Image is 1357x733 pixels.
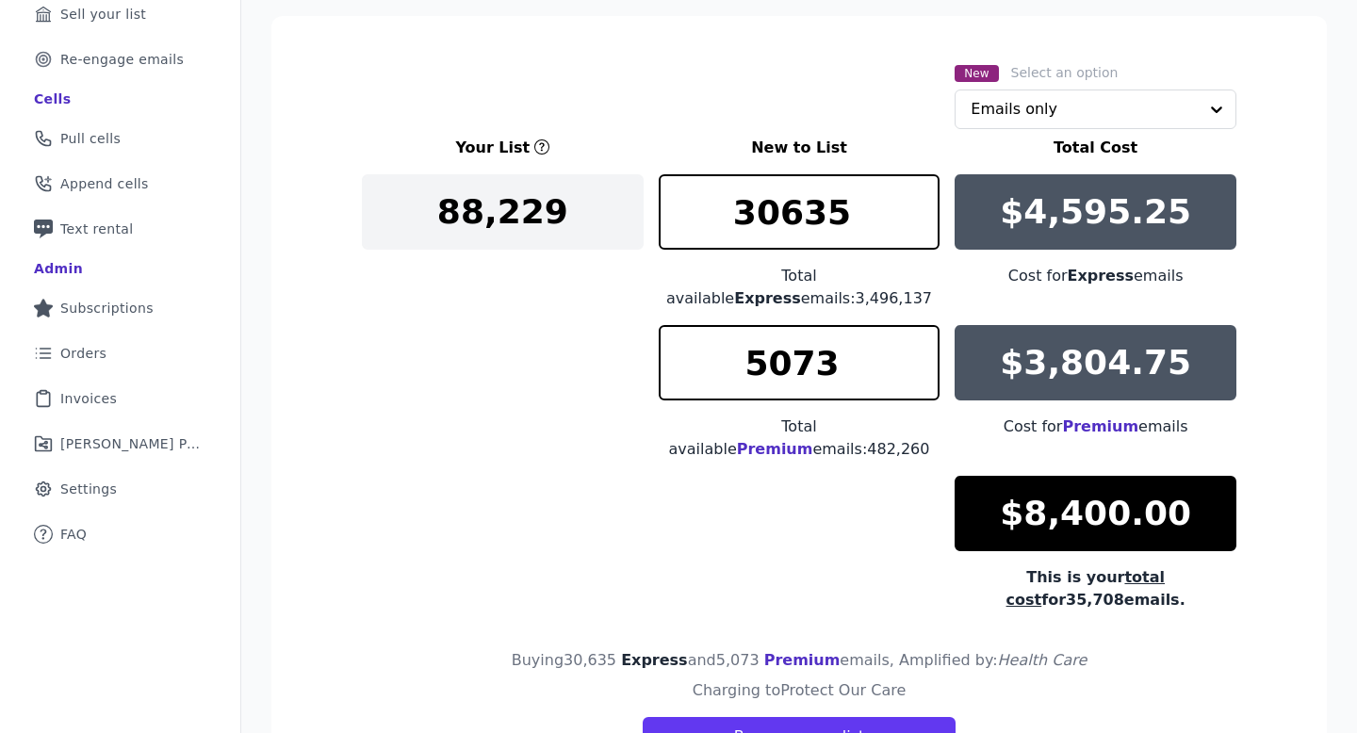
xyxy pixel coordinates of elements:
div: Total available emails: 3,496,137 [659,265,940,310]
a: Text rental [15,208,225,250]
div: This is your for 35,708 emails. [955,566,1236,611]
h3: New to List [659,137,940,159]
span: Settings [60,480,117,498]
a: [PERSON_NAME] Performance [15,423,225,464]
span: Re-engage emails [60,50,184,69]
span: Text rental [60,220,134,238]
label: Select an option [1011,63,1119,82]
a: Pull cells [15,118,225,159]
a: Append cells [15,163,225,204]
a: Re-engage emails [15,39,225,80]
span: New [955,65,998,82]
span: FAQ [60,525,87,544]
a: Settings [15,468,225,510]
a: Orders [15,333,225,374]
span: Express [734,289,801,307]
span: Orders [60,344,106,363]
span: Premium [737,440,813,458]
p: $4,595.25 [1000,193,1191,231]
h4: Charging to Protect Our Care [693,679,907,702]
div: Cells [34,90,71,108]
span: Invoices [60,389,117,408]
div: Admin [34,259,83,278]
div: Total available emails: 482,260 [659,415,940,461]
span: Premium [1062,417,1138,435]
span: Express [1068,267,1135,285]
span: Sell your list [60,5,146,24]
a: Subscriptions [15,287,225,329]
span: Express [621,651,688,669]
div: Cost for emails [955,265,1236,287]
span: Premium [764,651,841,669]
p: 88,229 [437,193,568,231]
span: Pull cells [60,129,121,148]
a: FAQ [15,513,225,555]
span: Health Care [998,651,1087,669]
h4: Buying 30,635 and 5,073 emails [512,649,1087,672]
span: , Amplified by: [890,651,1087,669]
p: $3,804.75 [1000,344,1191,382]
h3: Total Cost [955,137,1236,159]
span: [PERSON_NAME] Performance [60,434,203,453]
div: Cost for emails [955,415,1236,438]
p: $8,400.00 [1000,495,1191,532]
h3: Your List [455,137,530,159]
span: Append cells [60,174,149,193]
a: Invoices [15,378,225,419]
span: Subscriptions [60,299,154,318]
